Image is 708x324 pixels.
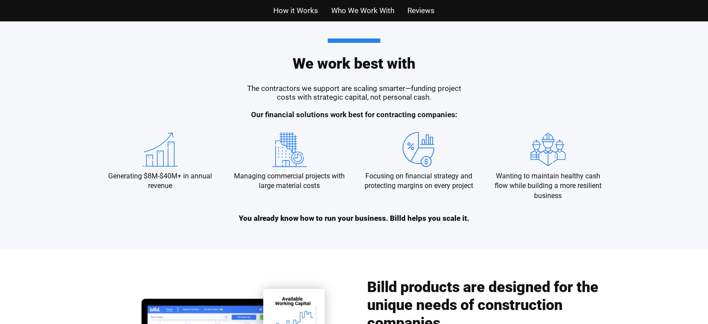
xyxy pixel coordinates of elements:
[251,110,457,119] b: Our financial solutions work best for contracting companies:
[407,4,435,17] a: Reviews
[363,171,474,191] p: Focusing on financial strategy and protecting margins on every project
[234,171,345,191] p: Managing commercial projects with large material costs
[104,171,216,191] p: Generating $8M-$40M+ in annual revenue
[201,214,507,223] div: You already know how to run your business. Billd helps you scale it.
[492,171,604,201] p: Wanting to maintain healthy cash flow while building a more resilient business
[244,84,464,119] div: The contractors we support are scaling smarter—funding project costs with strategic capital, not ...
[331,4,394,17] a: Who We Work With
[104,38,604,71] h2: We work best with
[273,4,318,17] a: How it Works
